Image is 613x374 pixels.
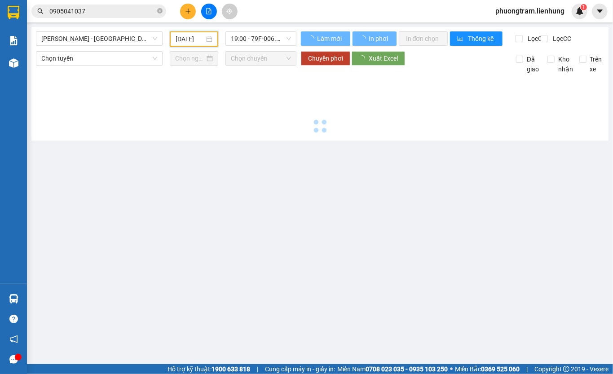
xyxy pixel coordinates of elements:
[450,367,453,371] span: ⚪️
[352,51,405,66] button: Xuất Excel
[576,7,584,15] img: icon-new-feature
[49,6,155,16] input: Tìm tên, số ĐT hoặc mã đơn
[301,31,350,46] button: Làm mới
[175,53,205,63] input: Chọn ngày
[301,51,350,66] button: Chuyển phơi
[366,365,448,373] strong: 0708 023 035 - 0935 103 250
[185,8,191,14] span: plus
[206,8,212,14] span: file-add
[201,4,217,19] button: file-add
[468,34,495,44] span: Thống kê
[455,364,520,374] span: Miền Bắc
[9,36,18,45] img: solution-icon
[226,8,233,14] span: aim
[481,365,520,373] strong: 0369 525 060
[399,31,448,46] button: In đơn chọn
[592,4,608,19] button: caret-down
[369,53,398,63] span: Xuất Excel
[37,8,44,14] span: search
[555,54,577,74] span: Kho nhận
[231,52,291,65] span: Chọn chuyến
[9,58,18,68] img: warehouse-icon
[222,4,238,19] button: aim
[581,4,587,10] sup: 1
[563,366,569,372] span: copyright
[308,35,316,42] span: loading
[587,54,606,74] span: Trên xe
[360,35,367,42] span: loading
[9,315,18,323] span: question-circle
[157,8,163,13] span: close-circle
[157,7,163,16] span: close-circle
[488,5,572,17] span: phuongtram.lienhung
[369,34,389,44] span: In phơi
[176,34,204,44] input: 14/09/2025
[9,294,18,304] img: warehouse-icon
[596,7,604,15] span: caret-down
[457,35,465,43] span: bar-chart
[265,364,335,374] span: Cung cấp máy in - giấy in:
[523,54,542,74] span: Đã giao
[359,55,369,62] span: loading
[231,32,291,45] span: 19:00 - 79F-006.64
[212,365,250,373] strong: 1900 633 818
[180,4,196,19] button: plus
[168,364,250,374] span: Hỗ trợ kỹ thuật:
[41,32,157,45] span: Gia Lai - Nha Trang
[8,6,19,19] img: logo-vxr
[450,31,503,46] button: bar-chartThống kê
[9,355,18,364] span: message
[549,34,573,44] span: Lọc CC
[257,364,258,374] span: |
[526,364,528,374] span: |
[41,52,157,65] span: Chọn tuyến
[524,34,547,44] span: Lọc CR
[582,4,585,10] span: 1
[353,31,397,46] button: In phơi
[9,335,18,343] span: notification
[337,364,448,374] span: Miền Nam
[317,34,343,44] span: Làm mới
